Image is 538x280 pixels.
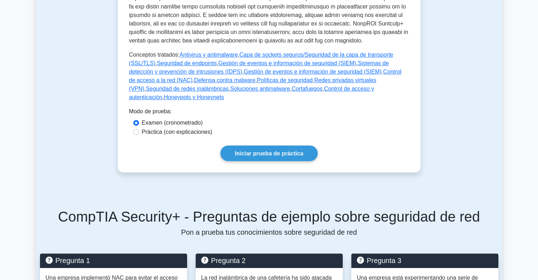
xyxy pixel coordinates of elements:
font: Examen (cronometrado) [142,120,203,126]
a: Antivirus y antimalware [180,52,238,58]
font: , [217,60,218,66]
font: , [242,69,244,75]
a: Iniciar prueba de práctica [220,145,318,161]
font: , [323,86,324,92]
font: Pregunta 1 [56,257,90,264]
a: Seguridad de endpoints [157,60,217,66]
font: , [162,94,164,100]
font: , [290,86,291,92]
font: , [144,86,146,92]
a: Honeypots y Honeynets [164,94,224,100]
a: Cortafuegos [291,86,322,92]
font: , [313,77,314,83]
font: , [228,86,230,92]
font: , [155,60,157,66]
font: , [255,77,257,83]
font: , [192,77,194,83]
font: , [356,60,358,66]
a: Políticas de seguridad [257,77,312,83]
font: CompTIA Security+ - Preguntas de ejemplo sobre seguridad de red [58,209,480,224]
font: Pregunta 3 [367,257,401,264]
a: Soluciones antimalware [230,86,290,92]
a: Capa de sockets seguros/Seguridad de la capa de transporte (SSL/TLS) [129,52,393,66]
font: , [382,69,383,75]
font: Conceptos tratados: [129,52,180,58]
a: Seguridad de redes inalámbricas [146,86,229,92]
a: Gestión de eventos e información de seguridad (SIEM) [218,60,356,66]
font: , [238,52,239,58]
font: Iniciar prueba de práctica [235,150,303,156]
font: Pon a prueba tus conocimientos sobre seguridad de red [181,228,357,236]
font: Modo de prueba: [129,108,172,114]
font: Pregunta 2 [211,257,246,264]
a: Gestión de eventos e información de seguridad (SIEM) [244,69,382,75]
font: Práctica (con explicaciones) [142,129,212,135]
a: Defensa contra malware [194,77,255,83]
a: Sistemas de detección y prevención de intrusiones (IDPS) [129,60,389,75]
